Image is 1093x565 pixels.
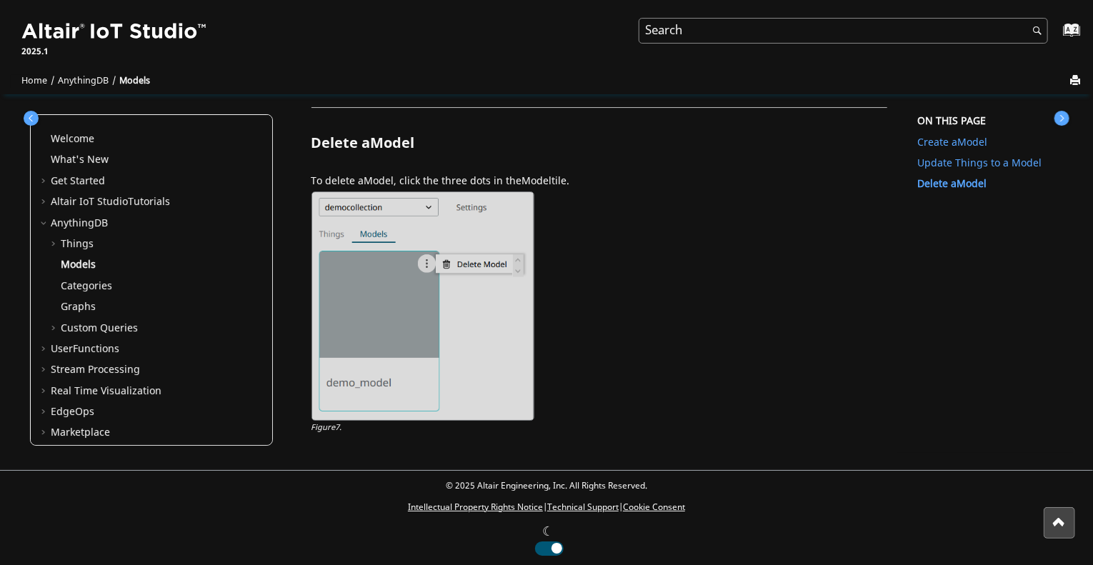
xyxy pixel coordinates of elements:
[957,135,987,150] span: Model
[408,501,685,514] p: | |
[61,236,94,251] a: Things
[24,111,39,126] button: Toggle publishing table of content
[311,136,888,158] h2: Delete a
[311,421,342,434] span: Figure
[51,194,128,209] span: Altair IoT Studio
[73,341,119,356] span: Functions
[542,522,554,541] span: ☾
[39,216,51,231] span: Collapse AnythingDB
[51,425,110,440] a: Marketplace
[51,152,109,167] a: What's New
[51,216,108,231] a: AnythingDB
[49,237,61,251] span: Expand Things
[61,257,96,272] a: Models
[917,176,987,191] a: Delete aModel
[408,501,543,514] a: Intellectual Property Rights Notice
[340,421,342,434] span: .
[51,131,94,146] a: Welcome
[39,195,51,209] span: Expand Altair IoT StudioTutorials
[39,426,51,440] span: Expand Marketplace
[51,174,105,189] a: Get Started
[21,74,47,87] a: Home
[311,191,534,421] img: model_delete.png
[21,21,209,44] img: Altair IoT Studio
[917,114,1062,129] div: On this page
[1014,18,1054,46] button: Search
[61,299,96,314] a: Graphs
[623,501,685,514] a: Cookie Consent
[39,174,51,189] span: Expand Get Started
[917,135,987,150] a: Create aModel
[61,321,138,336] a: Custom Queries
[61,279,112,294] a: Categories
[1040,29,1072,44] a: Go to index terms page
[364,174,394,189] span: Model
[408,479,685,492] p: © 2025 Altair Engineering, Inc. All Rights Reserved.
[547,501,619,514] a: Technical Support
[51,362,140,377] a: Stream Processing
[336,421,340,434] span: 7
[51,404,94,419] a: EdgeOps
[917,156,1042,171] a: Update Things to a Model
[371,133,415,154] span: Model
[1054,111,1069,126] button: Toggle topic table of content
[639,18,1049,44] input: Search query
[957,176,987,191] span: Model
[39,342,51,356] span: Expand UserFunctions
[51,194,170,209] a: Altair IoT StudioTutorials
[119,74,150,87] a: Models
[58,74,109,87] a: AnythingDB
[529,522,564,556] label: Change to dark/light theme
[39,405,51,419] span: Expand EdgeOps
[1071,71,1082,91] button: Print this page
[522,174,552,189] span: Model
[49,321,61,336] span: Expand Custom Queries
[21,45,209,58] p: 2025.1
[39,363,51,377] span: Expand Stream Processing
[51,341,119,356] a: UserFunctions
[39,384,51,399] span: Expand Real Time Visualization
[311,171,570,189] span: To delete a , click the three dots in the tile.
[51,384,161,399] a: Real Time Visualization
